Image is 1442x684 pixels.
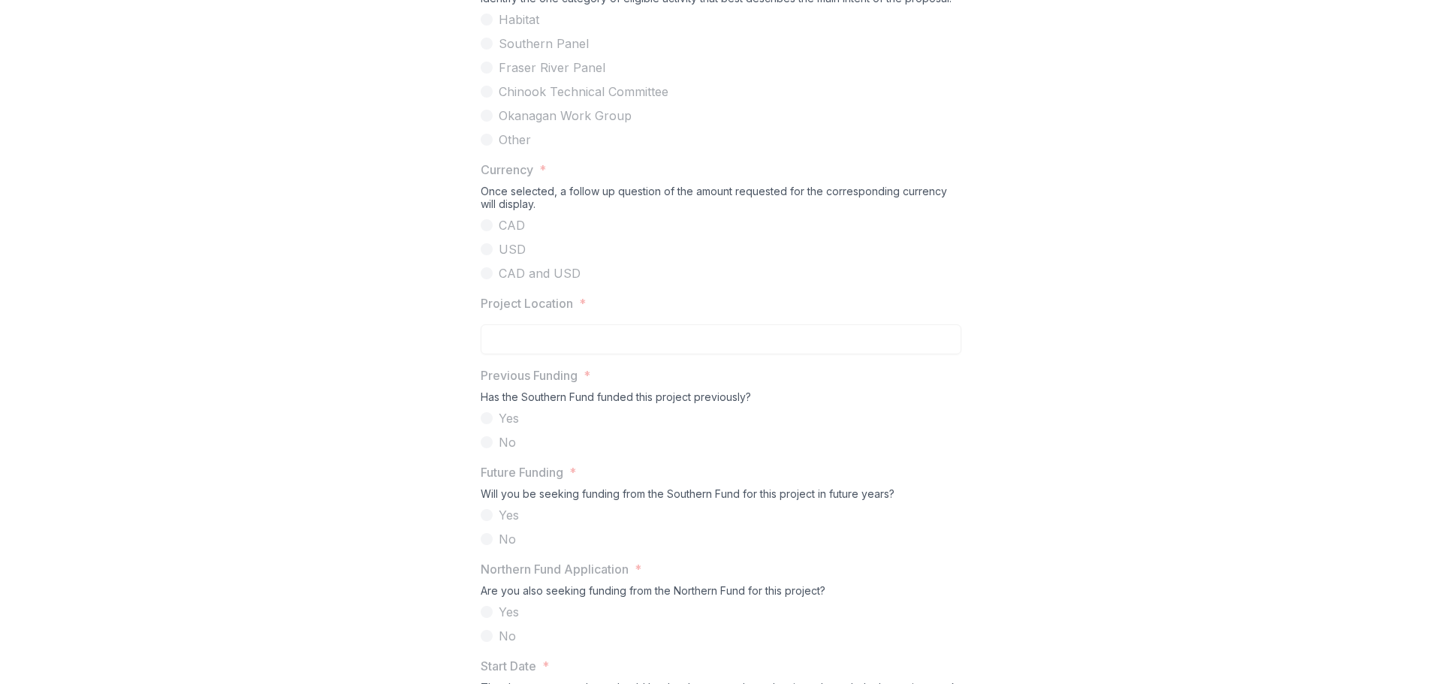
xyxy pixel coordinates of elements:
span: Yes [499,506,519,524]
span: No [499,530,516,548]
span: Fraser River Panel [499,59,605,77]
span: Yes [499,409,519,427]
p: Future Funding [481,463,563,481]
div: Once selected, a follow up question of the amount requested for the corresponding currency will d... [481,185,961,216]
p: Northern Fund Application [481,560,629,578]
span: Yes [499,603,519,621]
span: Chinook Technical Committee [499,83,668,101]
div: Are you also seeking funding from the Northern Fund for this project? [481,584,961,603]
span: Other [499,131,531,149]
div: Will you be seeking funding from the Southern Fund for this project in future years? [481,487,961,506]
p: Start Date [481,657,536,675]
div: Has the Southern Fund funded this project previously? [481,390,961,409]
span: No [499,627,516,645]
span: CAD and USD [499,264,581,282]
p: Project Location [481,294,573,312]
span: Southern Panel [499,35,589,53]
span: Habitat [499,11,539,29]
p: Currency [481,161,533,179]
p: Previous Funding [481,366,578,384]
span: Okanagan Work Group [499,107,632,125]
span: No [499,433,516,451]
span: USD [499,240,526,258]
span: CAD [499,216,525,234]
